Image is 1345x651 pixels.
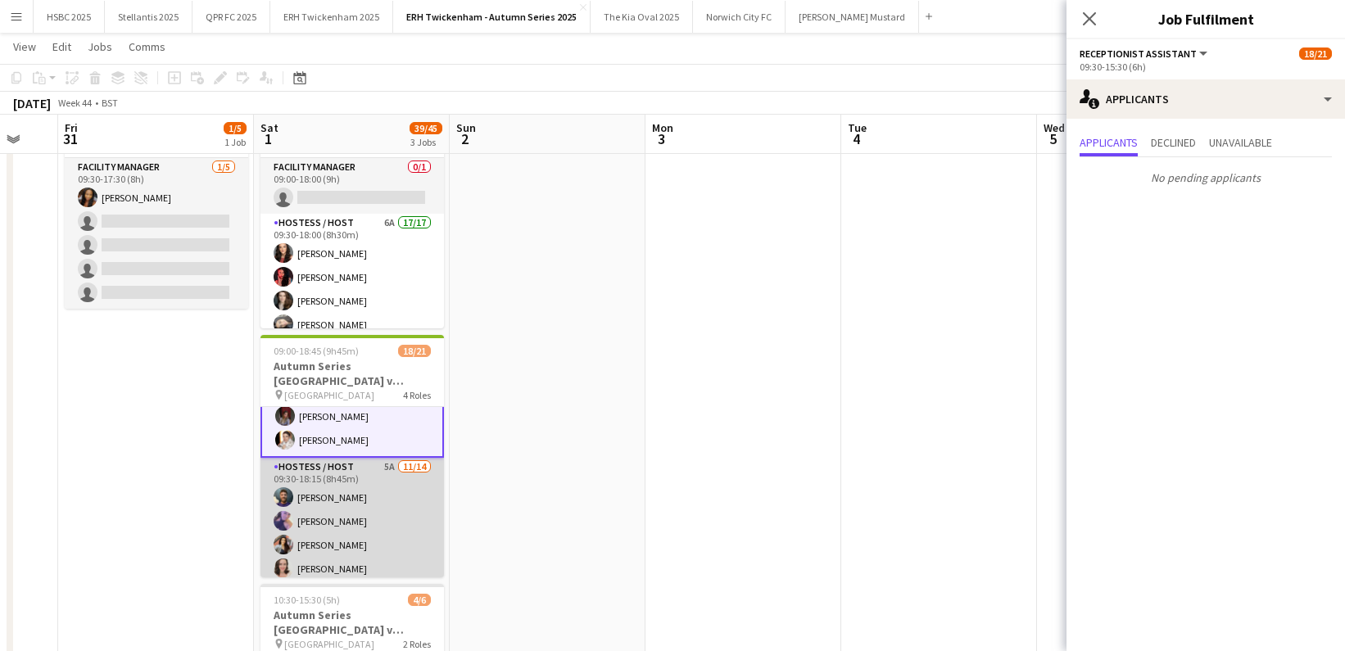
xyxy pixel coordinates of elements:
[398,345,431,357] span: 18/21
[129,39,165,54] span: Comms
[260,120,279,135] span: Sat
[693,1,786,33] button: Norwich City FC
[1080,61,1332,73] div: 09:30-15:30 (6h)
[1066,79,1345,119] div: Applicants
[258,129,279,148] span: 1
[591,1,693,33] button: The Kia Oval 2025
[46,36,78,57] a: Edit
[1209,137,1272,148] span: Unavailable
[1080,47,1210,60] button: Receptionist Assistant
[102,97,118,109] div: BST
[650,129,673,148] span: 3
[454,129,476,148] span: 2
[410,122,442,134] span: 39/45
[652,120,673,135] span: Mon
[786,1,919,33] button: [PERSON_NAME] Mustard
[224,122,247,134] span: 1/5
[270,1,393,33] button: ERH Twickenham 2025
[393,1,591,33] button: ERH Twickenham - Autumn Series 2025
[1041,129,1065,148] span: 5
[1151,137,1196,148] span: Declined
[1066,8,1345,29] h3: Job Fulfilment
[192,1,270,33] button: QPR FC 2025
[260,335,444,577] app-job-card: 09:00-18:45 (9h45m)18/21Autumn Series [GEOGRAPHIC_DATA] v Australia - Gate 1 ([GEOGRAPHIC_DATA]) ...
[1080,137,1138,148] span: Applicants
[274,345,359,357] span: 09:00-18:45 (9h45m)
[403,389,431,401] span: 4 Roles
[65,158,248,309] app-card-role: Facility Manager1/509:30-17:30 (8h)[PERSON_NAME]
[62,129,78,148] span: 31
[105,1,192,33] button: Stellantis 2025
[88,39,112,54] span: Jobs
[13,95,51,111] div: [DATE]
[456,120,476,135] span: Sun
[1066,164,1345,192] p: No pending applicants
[13,39,36,54] span: View
[284,389,374,401] span: [GEOGRAPHIC_DATA]
[1080,47,1197,60] span: Receptionist Assistant
[845,129,867,148] span: 4
[403,638,431,650] span: 2 Roles
[274,594,340,606] span: 10:30-15:30 (5h)
[260,359,444,388] h3: Autumn Series [GEOGRAPHIC_DATA] v Australia - Gate 1 ([GEOGRAPHIC_DATA]) - [DATE]
[81,36,119,57] a: Jobs
[408,594,431,606] span: 4/6
[54,97,95,109] span: Week 44
[1044,120,1065,135] span: Wed
[410,136,442,148] div: 3 Jobs
[7,36,43,57] a: View
[224,136,246,148] div: 1 Job
[260,86,444,328] app-job-card: 09:00-18:00 (9h)17/18Autumn Series England v Australia - Captain's Club (North Stand) - [DATE] [G...
[65,86,248,309] app-job-card: 09:30-17:30 (8h)1/5Set up Day for England v Australia match - [DATE] [GEOGRAPHIC_DATA]1 RoleFacil...
[34,1,105,33] button: HSBC 2025
[260,158,444,214] app-card-role: Facility Manager0/109:00-18:00 (9h)
[1299,47,1332,60] span: 18/21
[848,120,867,135] span: Tue
[65,120,78,135] span: Fri
[52,39,71,54] span: Edit
[284,638,374,650] span: [GEOGRAPHIC_DATA]
[122,36,172,57] a: Comms
[260,608,444,637] h3: Autumn Series [GEOGRAPHIC_DATA] v Australia - Spirit of Rugby ([GEOGRAPHIC_DATA]) - [DATE]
